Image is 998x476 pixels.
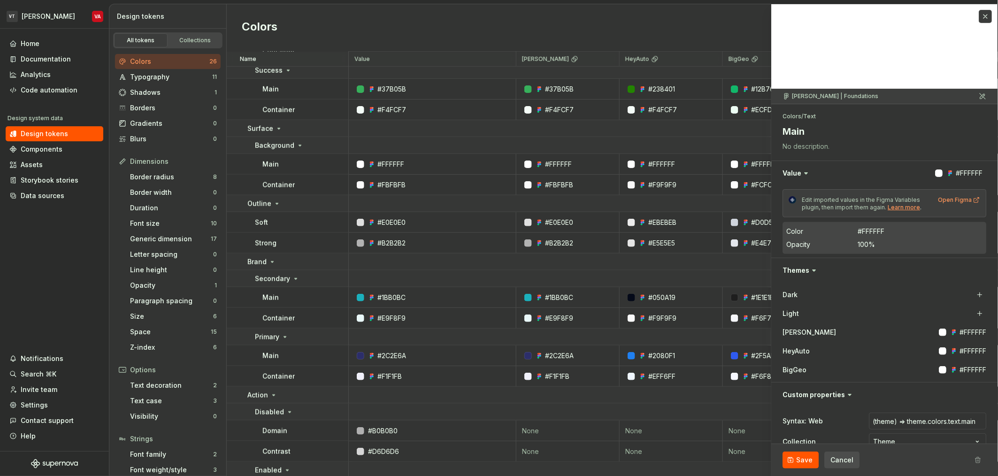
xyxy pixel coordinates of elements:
[126,340,221,355] a: Z-index6
[130,327,211,337] div: Space
[545,105,574,115] div: #F4FCF7
[215,89,217,96] div: 1
[262,160,279,169] p: Main
[126,324,221,339] a: Space15
[781,123,985,140] textarea: Main
[752,293,774,302] div: #1E1E1E
[869,413,987,430] input: Empty
[21,70,51,79] div: Analytics
[130,119,213,128] div: Gradients
[6,67,103,82] a: Analytics
[255,466,282,475] p: Enabled
[22,12,75,21] div: [PERSON_NAME]
[262,426,287,436] p: Domain
[354,55,370,63] p: Value
[21,85,77,95] div: Code automation
[787,240,811,249] div: Opacity
[545,314,573,323] div: #E9F8F9
[545,180,573,190] div: #FBFBFB
[213,204,217,212] div: 0
[213,313,217,320] div: 6
[126,169,221,184] a: Border radius8
[126,247,221,262] a: Letter spacing0
[255,274,290,284] p: Secondary
[126,378,221,393] a: Text decoration2
[21,176,78,185] div: Storybook stories
[130,219,211,228] div: Font size
[117,37,164,44] div: All tokens
[130,450,213,459] div: Font family
[262,314,295,323] p: Container
[130,88,215,97] div: Shadows
[130,465,213,475] div: Font weight/style
[752,160,778,169] div: #FFFFFF
[21,129,68,138] div: Design tokens
[255,66,283,75] p: Success
[858,227,885,236] div: #FFFFFF
[783,437,816,446] label: Collection
[211,220,217,227] div: 10
[648,293,676,302] div: #050A19
[247,124,273,133] p: Surface
[783,365,807,375] label: BigGeo
[262,372,295,381] p: Container
[213,344,217,351] div: 6
[94,13,101,20] div: VA
[752,105,780,115] div: #ECFDF3
[783,309,799,318] label: Light
[115,54,221,69] a: Colors26
[377,160,404,169] div: #FFFFFF
[126,185,221,200] a: Border width0
[960,328,987,337] div: #FFFFFF
[648,372,676,381] div: #EFF6FF
[213,104,217,112] div: 0
[377,314,406,323] div: #E9F8F9
[255,238,276,248] p: Strong
[126,262,221,277] a: Line height0
[620,441,723,462] td: None
[213,382,217,389] div: 2
[377,238,406,248] div: #B2B2B2
[172,37,219,44] div: Collections
[625,55,649,63] p: HeyAuto
[522,55,569,63] p: [PERSON_NAME]
[213,297,217,305] div: 0
[516,441,620,462] td: None
[545,293,573,302] div: #1BB0BC
[6,83,103,98] a: Code automation
[377,351,406,361] div: #2C2E6A
[31,459,78,468] svg: Supernova Logo
[247,391,268,400] p: Action
[130,296,213,306] div: Paragraph spacing
[6,142,103,157] a: Components
[21,431,36,441] div: Help
[6,157,103,172] a: Assets
[921,204,922,211] span: .
[130,134,213,144] div: Blurs
[130,312,213,321] div: Size
[938,196,981,204] a: Open Figma
[213,120,217,127] div: 0
[802,196,922,211] span: Edit imported values in the Figma Variables plugin, then import them again.
[130,281,215,290] div: Opacity
[752,84,779,94] div: #12B76A
[115,85,221,100] a: Shadows1
[2,6,107,26] button: VT[PERSON_NAME]VA
[262,447,291,456] p: Contrast
[115,131,221,146] a: Blurs0
[752,372,779,381] div: #F6F8FF
[21,416,74,425] div: Contact support
[255,407,284,417] p: Disabled
[130,381,213,390] div: Text decoration
[126,278,221,293] a: Opacity1
[7,11,18,22] div: VT
[213,173,217,181] div: 8
[209,58,217,65] div: 26
[783,452,819,468] button: Save
[117,12,223,21] div: Design tokens
[888,204,921,211] a: Learn more
[130,103,213,113] div: Borders
[211,328,217,336] div: 15
[262,351,279,361] p: Main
